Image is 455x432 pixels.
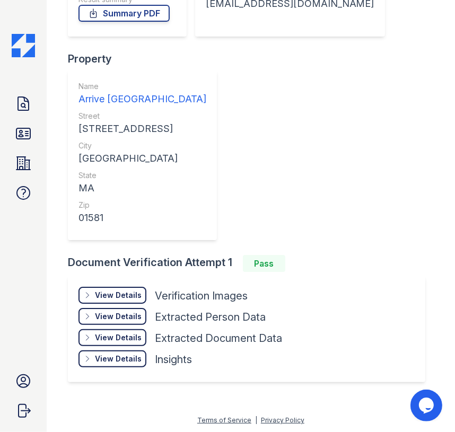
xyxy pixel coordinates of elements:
div: 01581 [78,210,206,225]
div: View Details [95,332,142,343]
div: Insights [155,352,192,367]
div: City [78,140,206,151]
iframe: chat widget [410,390,444,421]
div: [STREET_ADDRESS] [78,121,206,136]
div: Pass [243,255,285,272]
div: Property [68,51,225,66]
div: Extracted Document Data [155,331,282,346]
img: CE_Icon_Blue-c292c112584629df590d857e76928e9f676e5b41ef8f769ba2f05ee15b207248.png [12,34,35,57]
a: Privacy Policy [261,416,304,424]
div: View Details [95,354,142,364]
div: Verification Images [155,288,248,303]
a: Name Arrive [GEOGRAPHIC_DATA] [78,81,206,107]
div: | [255,416,257,424]
div: Arrive [GEOGRAPHIC_DATA] [78,92,206,107]
a: Summary PDF [78,5,170,22]
div: [GEOGRAPHIC_DATA] [78,151,206,166]
div: Document Verification Attempt 1 [68,255,434,272]
div: Extracted Person Data [155,310,266,324]
div: Zip [78,200,206,210]
a: Terms of Service [197,416,251,424]
div: Name [78,81,206,92]
div: Street [78,111,206,121]
div: View Details [95,290,142,301]
div: MA [78,181,206,196]
div: View Details [95,311,142,322]
div: State [78,170,206,181]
